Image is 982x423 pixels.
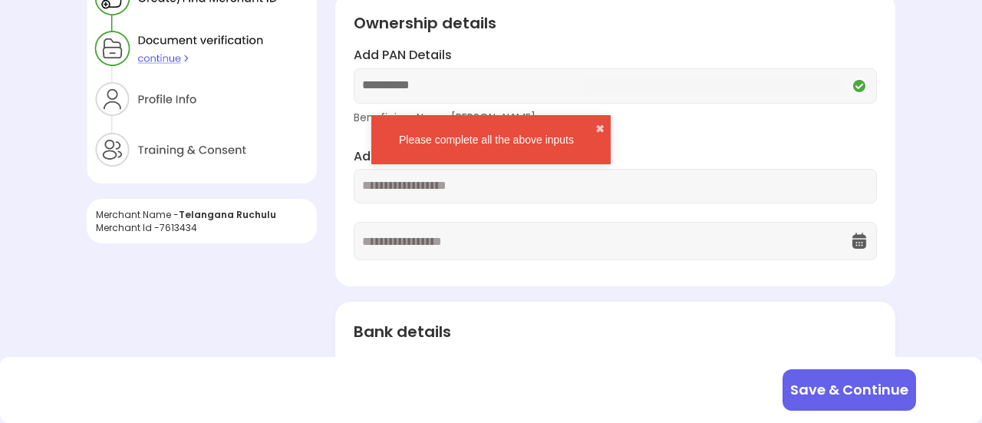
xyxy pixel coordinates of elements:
[354,355,877,373] div: magicpin will use this information to transfer your payment
[595,121,605,137] button: close
[850,77,868,95] img: Q2VREkDUCX-Nh97kZdnvclHTixewBtwTiuomQU4ttMKm5pUNxe9W_NURYrLCGq_Mmv0UDstOKswiepyQhkhj-wqMpwXa6YfHU...
[96,221,308,234] div: Merchant Id - 7613434
[354,12,877,35] div: Ownership details
[354,47,877,64] label: Add PAN Details
[783,369,916,411] button: Save & Continue
[354,148,877,166] label: Add FSSAI Details
[850,232,868,250] img: OcXK764TI_dg1n3pJKAFuNcYfYqBKGvmbXteblFrPew4KBASBbPUoKPFDRZzLe5z5khKOkBCrBseVNl8W_Mqhk0wgJF92Dyy9...
[377,132,595,147] div: Please complete all the above inputs
[179,208,276,221] span: Telangana Ruchulu
[354,110,877,125] div: Beneficiary Name: [PERSON_NAME]
[96,208,308,221] div: Merchant Name -
[354,320,877,343] div: Bank details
